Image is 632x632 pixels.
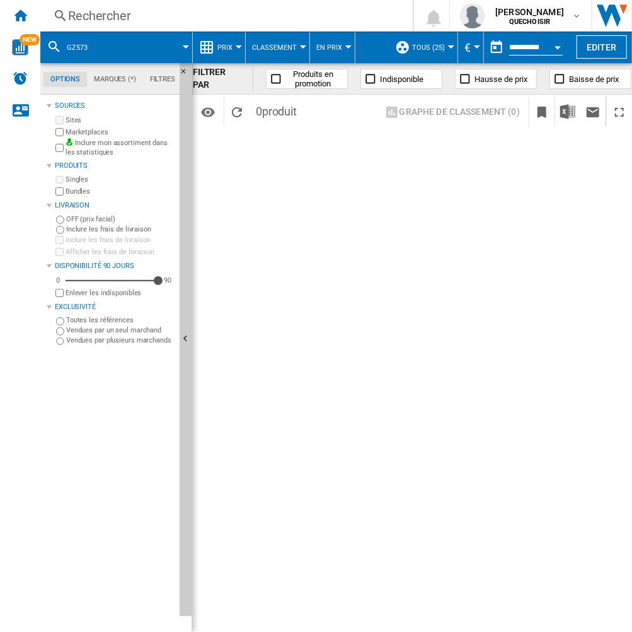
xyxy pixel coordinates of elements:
[55,101,175,111] div: Sources
[555,97,580,126] button: Télécharger au format Excel
[55,187,64,196] input: Bundles
[180,63,192,616] button: Masquer
[316,32,348,63] button: En Prix
[549,69,631,89] button: Baisse de prix
[66,187,175,196] label: Bundles
[412,44,445,52] span: TOUS (25)
[66,336,175,345] label: Vendues par plusieurs marchands
[412,32,451,63] button: TOUS (25)
[262,105,297,118] span: produit
[55,289,64,297] input: Afficher les frais de livraison
[580,97,606,126] button: Envoyer ce rapport par email
[577,35,627,59] button: Editer
[250,97,303,123] span: 0
[546,34,569,57] button: Open calendar
[569,74,619,84] span: Baisse de prix
[66,214,175,224] label: OFF (prix facial)
[381,100,524,123] button: Graphe de classement (0)
[66,315,175,325] label: Toutes les références
[495,6,564,18] span: [PERSON_NAME]
[360,69,442,89] button: Indisponible
[395,32,451,63] div: TOUS (25)
[560,104,575,119] img: excel-24x24.png
[55,116,64,124] input: Sites
[484,35,509,60] button: md-calendar
[55,128,64,136] input: Marketplaces
[380,74,423,84] span: Indisponible
[20,34,40,45] span: NEW
[55,176,64,184] input: Singles
[55,201,175,211] div: Livraison
[455,69,537,89] button: Hausse de prix
[285,69,341,88] span: Produits en promotion
[43,72,87,87] md-tab-item: Options
[66,115,175,125] label: Sites
[217,32,239,63] button: Prix
[252,32,303,63] button: Classement
[55,140,64,156] input: Inclure mon assortiment dans les statistiques
[458,32,484,63] md-menu: Currency
[266,69,348,89] button: Produits en promotion
[47,32,186,63] div: GZ573
[217,44,233,52] span: Prix
[199,32,239,63] div: Prix
[316,44,342,52] span: En Prix
[55,236,64,244] input: Inclure les frais de livraison
[509,18,550,26] b: QUECHOISIR
[53,276,63,285] div: 0
[195,100,221,123] button: Options
[224,97,250,126] button: Recharger
[66,288,175,298] label: Enlever les indisponibles
[56,226,64,234] input: Inclure les frais de livraison
[66,235,175,245] label: Inclure les frais de livraison
[55,302,175,312] div: Exclusivité
[161,276,175,285] div: 90
[193,66,253,91] div: FILTRER PAR
[13,71,28,86] img: alerts-logo.svg
[66,247,175,257] label: Afficher les frais de livraison
[68,7,380,25] div: Rechercher
[66,138,73,146] img: mysite-bg-18x18.png
[529,97,554,126] button: Créer un favoris
[460,3,485,28] img: profile.jpg
[56,216,64,224] input: OFF (prix facial)
[56,317,64,325] input: Toutes les références
[252,44,297,52] span: Classement
[56,337,64,346] input: Vendues par plusieurs marchands
[474,74,527,84] span: Hausse de prix
[607,97,632,126] button: Plein écran
[143,72,182,87] md-tab-item: Filtres
[66,274,158,287] md-slider: Disponibilité
[55,261,175,271] div: Disponibilité 90 Jours
[67,32,100,63] button: GZ573
[66,138,175,158] label: Inclure mon assortiment dans les statistiques
[66,225,175,234] label: Inclure les frais de livraison
[464,32,477,63] button: €
[66,127,175,137] label: Marketplaces
[180,63,195,86] button: Masquer
[67,44,88,52] span: GZ573
[55,248,64,256] input: Afficher les frais de livraison
[12,39,28,56] img: wise-card.svg
[66,175,175,184] label: Singles
[55,161,175,171] div: Produits
[87,72,143,87] md-tab-item: Marques (*)
[56,327,64,336] input: Vendues par un seul marchand
[66,325,175,335] label: Vendues par un seul marchand
[376,97,529,127] div: Sélectionnez 1 à 3 sites en cliquant sur les cellules afin d'afficher un graphe de classement
[464,41,471,54] span: €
